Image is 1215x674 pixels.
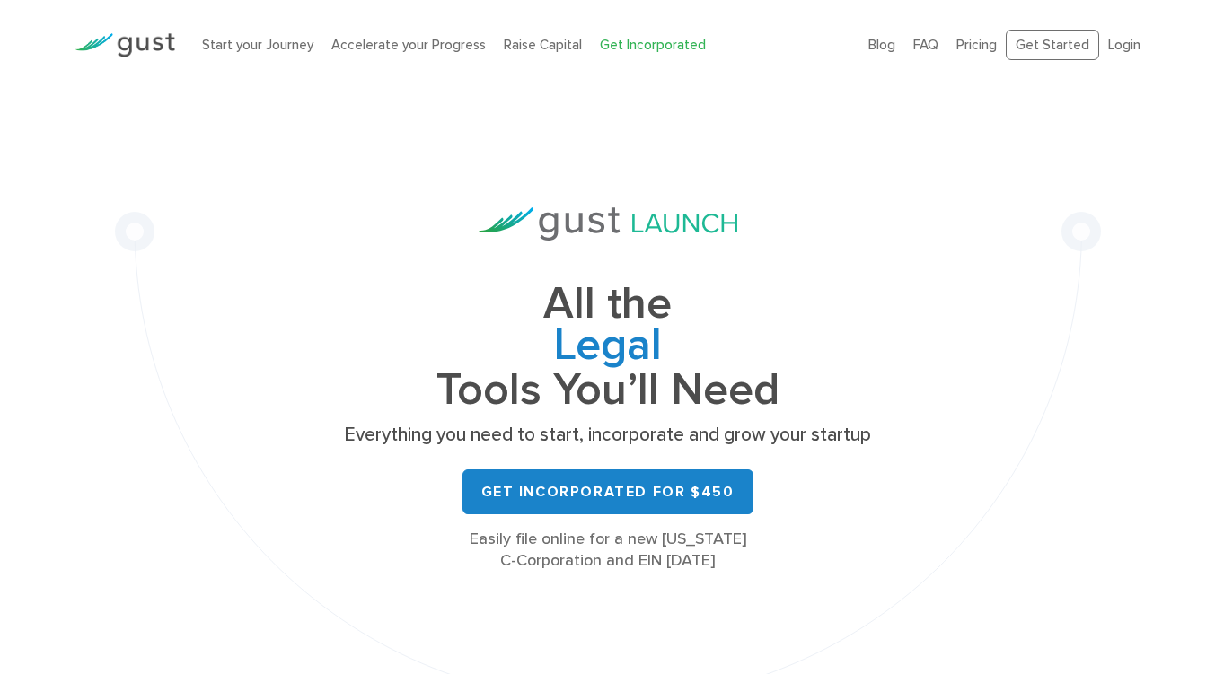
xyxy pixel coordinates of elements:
h1: All the Tools You’ll Need [339,284,877,410]
a: Login [1108,37,1140,53]
p: Everything you need to start, incorporate and grow your startup [339,423,877,448]
a: Raise Capital [504,37,582,53]
span: Legal [339,325,877,370]
img: Gust Launch Logo [479,207,737,241]
a: Pricing [956,37,997,53]
a: FAQ [913,37,938,53]
div: Easily file online for a new [US_STATE] C-Corporation and EIN [DATE] [339,529,877,572]
a: Blog [868,37,895,53]
a: Accelerate your Progress [331,37,486,53]
a: Get Incorporated [600,37,706,53]
a: Get Incorporated for $450 [462,469,753,514]
a: Start your Journey [202,37,313,53]
a: Get Started [1006,30,1099,61]
img: Gust Logo [75,33,175,57]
